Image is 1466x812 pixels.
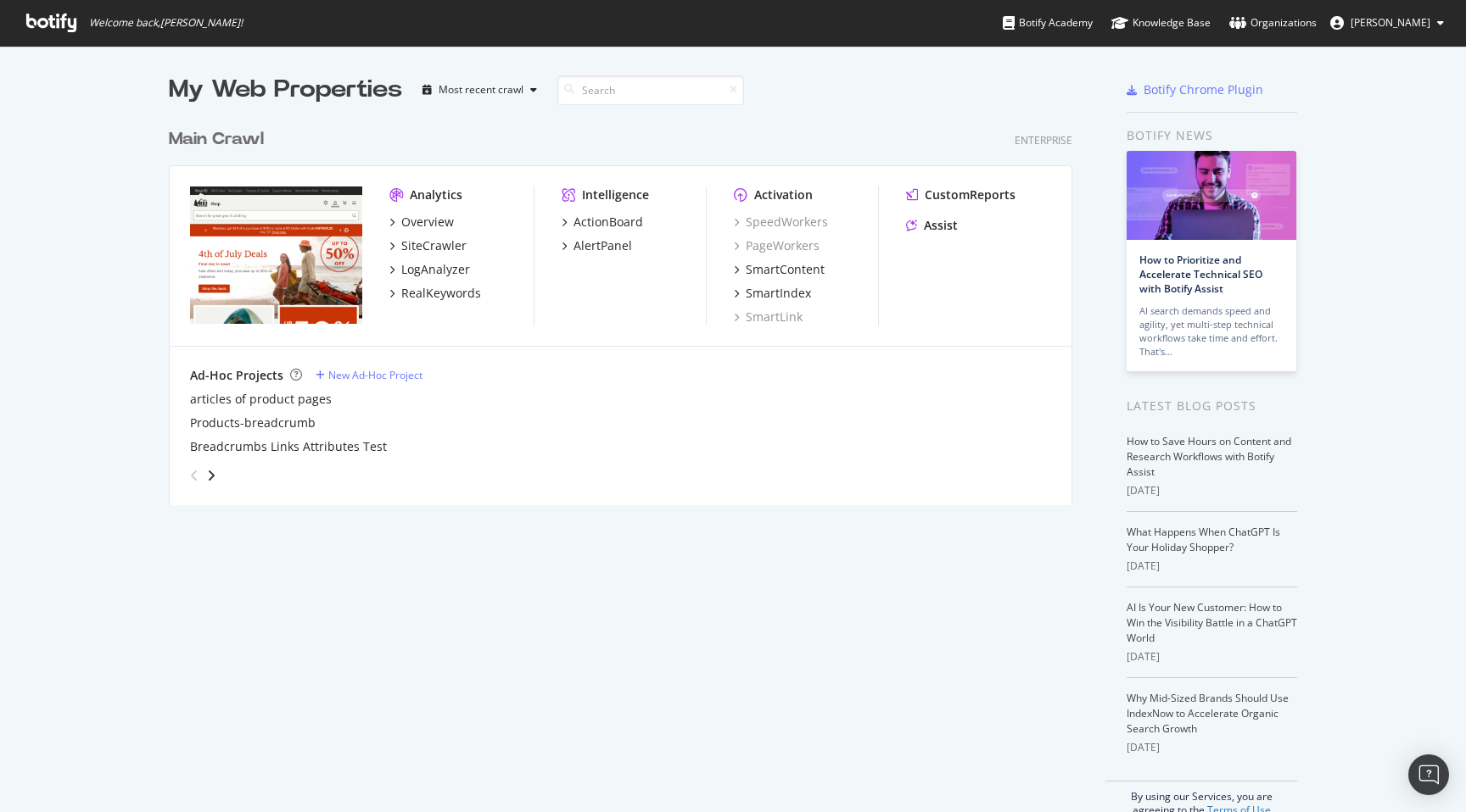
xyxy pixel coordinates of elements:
div: [DATE] [1127,483,1297,498]
div: LogAnalyzer [401,261,470,278]
div: SmartIndex [746,285,811,302]
a: Main Crawl [169,127,271,152]
div: Assist [924,217,958,234]
div: Overview [401,214,454,231]
div: Botify Academy [1003,14,1093,31]
div: AlertPanel [574,237,632,254]
div: Enterprise [1015,133,1072,147]
div: Ad-Hoc Projects [190,367,283,384]
a: Overview [389,214,454,231]
div: SiteCrawler [401,237,467,254]
a: RealKeywords [389,285,481,302]
div: [DATE] [1127,740,1297,755]
div: Latest Blog Posts [1127,397,1297,415]
div: Main Crawl [169,127,264,152]
div: Botify Chrome Plugin [1144,81,1263,98]
a: AI Is Your New Customer: How to Win the Visibility Battle in a ChatGPT World [1127,600,1297,645]
a: Assist [906,217,958,234]
span: Welcome back, [PERSON_NAME] ! [89,16,243,30]
a: SmartIndex [734,285,811,302]
div: ActionBoard [574,214,643,231]
div: angle-left [183,462,205,489]
a: SpeedWorkers [734,214,828,231]
div: Organizations [1229,14,1317,31]
div: grid [169,107,1086,505]
div: Intelligence [582,186,649,203]
div: CustomReports [925,186,1016,203]
div: AI search demands speed and agility, yet multi-step technical workflows take time and effort. Tha... [1139,304,1284,359]
button: [PERSON_NAME] [1317,9,1458,36]
a: How to Prioritize and Accelerate Technical SEO with Botify Assist [1139,253,1262,296]
div: Activation [754,186,813,203]
div: My Web Properties [169,73,402,107]
div: angle-right [205,467,217,484]
a: CustomReports [906,186,1016,203]
a: What Happens When ChatGPT Is Your Holiday Shopper? [1127,525,1280,554]
a: articles of product pages [190,391,332,408]
img: rei.com [190,186,362,324]
img: How to Prioritize and Accelerate Technical SEO with Botify Assist [1127,151,1296,240]
div: Analytics [410,186,462,203]
div: [DATE] [1127,559,1297,574]
a: Products-breadcrumb [190,414,316,431]
div: SmartContent [746,261,825,278]
a: New Ad-Hoc Project [316,368,422,382]
button: Most recent crawl [416,76,544,103]
div: RealKeywords [401,285,481,302]
div: Knowledge Base [1111,14,1211,31]
a: LogAnalyzer [389,261,470,278]
span: Christine Connelly [1351,15,1430,30]
a: ActionBoard [562,214,643,231]
a: Breadcrumbs Links Attributes Test [190,438,387,455]
div: Botify news [1127,126,1297,145]
a: SiteCrawler [389,237,467,254]
a: PageWorkers [734,237,820,254]
div: Open Intercom Messenger [1408,754,1449,795]
input: Search [557,75,744,105]
div: Most recent crawl [439,85,523,95]
a: Why Mid-Sized Brands Should Use IndexNow to Accelerate Organic Search Growth [1127,691,1289,736]
div: [DATE] [1127,649,1297,665]
div: New Ad-Hoc Project [328,368,422,382]
a: AlertPanel [562,237,632,254]
a: Botify Chrome Plugin [1127,81,1263,98]
a: SmartLink [734,309,803,325]
a: How to Save Hours on Content and Research Workflows with Botify Assist [1127,434,1291,479]
a: SmartContent [734,261,825,278]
